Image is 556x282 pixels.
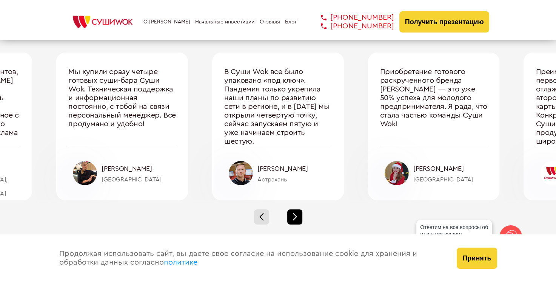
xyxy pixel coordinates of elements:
[257,165,332,173] div: [PERSON_NAME]
[257,176,332,183] div: Астрахань
[195,19,254,25] a: Начальные инвестиции
[143,19,190,25] a: О [PERSON_NAME]
[380,68,488,146] div: Приобретение готового раскрученного бренда [PERSON_NAME] — это уже 50% успеха для молодого предпр...
[67,14,139,30] img: СУШИWOK
[102,165,176,173] div: [PERSON_NAME]
[102,176,176,183] div: [GEOGRAPHIC_DATA]
[413,165,488,173] div: [PERSON_NAME]
[285,19,297,25] a: Блог
[413,176,488,183] div: [GEOGRAPHIC_DATA]
[164,259,197,266] a: политике
[68,68,176,146] div: Мы купили сразу четыре готовых суши-бара Суши Wok. Техническая поддержка и информационная постоян...
[260,19,280,25] a: Отзывы
[416,220,492,248] div: Ответим на все вопросы об открытии вашего [PERSON_NAME]!
[399,11,490,33] button: Получить презентацию
[224,68,332,146] div: В Суши Wok все было упаковано «под ключ». Пандемия только укрепила наши планы по развитию сети в ...
[457,248,497,269] button: Принять
[310,22,394,31] a: [PHONE_NUMBER]
[52,234,450,282] div: Продолжая использовать сайт, вы даете свое согласие на использование cookie для хранения и обрабо...
[310,13,394,22] a: [PHONE_NUMBER]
